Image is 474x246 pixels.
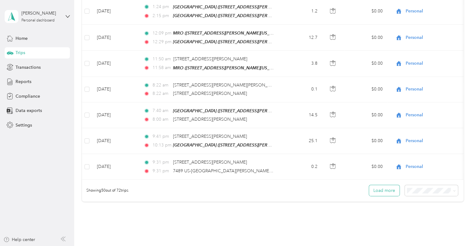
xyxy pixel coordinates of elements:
td: [DATE] [92,25,139,51]
td: [DATE] [92,102,139,128]
td: 25.1 [281,128,322,154]
button: Load more [369,185,399,196]
span: 12:09 pm [152,30,170,37]
span: 8:00 am [152,116,170,123]
span: 8:22 am [152,82,170,89]
span: Reports [16,78,31,85]
span: 7:40 am [152,107,170,114]
div: [PERSON_NAME] [21,10,60,16]
span: Transactions [16,64,41,71]
td: 14.5 [281,102,322,128]
td: 0.2 [281,154,322,179]
span: [GEOGRAPHIC_DATA] ([STREET_ADDRESS][PERSON_NAME][PERSON_NAME][US_STATE]) [173,13,351,18]
td: $0.00 [344,25,388,51]
td: $0.00 [344,51,388,77]
span: 11:50 am [152,56,171,63]
span: Personal [406,60,463,67]
span: 12:29 pm [152,39,170,45]
span: 11:58 am [152,64,170,71]
td: $0.00 [344,128,388,154]
td: 12.7 [281,25,322,51]
span: 7489 US-[GEOGRAPHIC_DATA][PERSON_NAME], [GEOGRAPHIC_DATA] [173,168,317,174]
span: Trips [16,49,25,56]
td: 0.1 [281,77,322,102]
span: 9:41 pm [152,133,170,140]
span: Home [16,35,28,42]
button: Help center [3,236,35,243]
span: 10:13 pm [152,142,170,149]
td: [DATE] [92,128,139,154]
td: [DATE] [92,77,139,102]
span: Personal [406,112,463,118]
span: [STREET_ADDRESS][PERSON_NAME][PERSON_NAME][US_STATE] [173,82,304,88]
span: [STREET_ADDRESS][PERSON_NAME] [173,134,247,139]
span: [STREET_ADDRESS][PERSON_NAME] [173,117,247,122]
iframe: Everlance-gr Chat Button Frame [439,211,474,246]
td: 3.8 [281,51,322,77]
span: Data exports [16,107,42,114]
span: [STREET_ADDRESS][PERSON_NAME] [173,56,247,62]
span: Showing 50 out of 72 trips [82,188,128,193]
span: 9:31 pm [152,159,170,166]
span: [GEOGRAPHIC_DATA] ([STREET_ADDRESS][PERSON_NAME][PERSON_NAME][US_STATE]) [173,108,351,114]
span: Personal [406,86,463,93]
span: 1:24 pm [152,3,170,10]
td: $0.00 [344,154,388,179]
span: Compliance [16,93,40,100]
span: Personal [406,34,463,41]
span: Personal [406,137,463,144]
span: Personal [406,8,463,15]
td: $0.00 [344,102,388,128]
span: MRO ([STREET_ADDRESS][PERSON_NAME][US_STATE]) [173,30,283,36]
span: [STREET_ADDRESS][PERSON_NAME] [173,91,247,96]
span: [STREET_ADDRESS][PERSON_NAME] [173,160,247,165]
span: [GEOGRAPHIC_DATA] ([STREET_ADDRESS][PERSON_NAME][PERSON_NAME][US_STATE]) [173,142,351,148]
span: Personal [406,163,463,170]
span: 2:15 pm [152,12,170,19]
span: 8:22 am [152,90,170,97]
span: 9:31 pm [152,168,170,174]
td: [DATE] [92,154,139,179]
td: $0.00 [344,77,388,102]
span: MRO ([STREET_ADDRESS][PERSON_NAME][US_STATE]) [173,65,283,71]
span: [GEOGRAPHIC_DATA] ([STREET_ADDRESS][PERSON_NAME][PERSON_NAME][US_STATE]) [173,4,351,10]
td: [DATE] [92,51,139,77]
div: Personal dashboard [21,19,55,22]
span: Settings [16,122,32,128]
span: [GEOGRAPHIC_DATA] ([STREET_ADDRESS][PERSON_NAME][PERSON_NAME][US_STATE]) [173,39,351,44]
